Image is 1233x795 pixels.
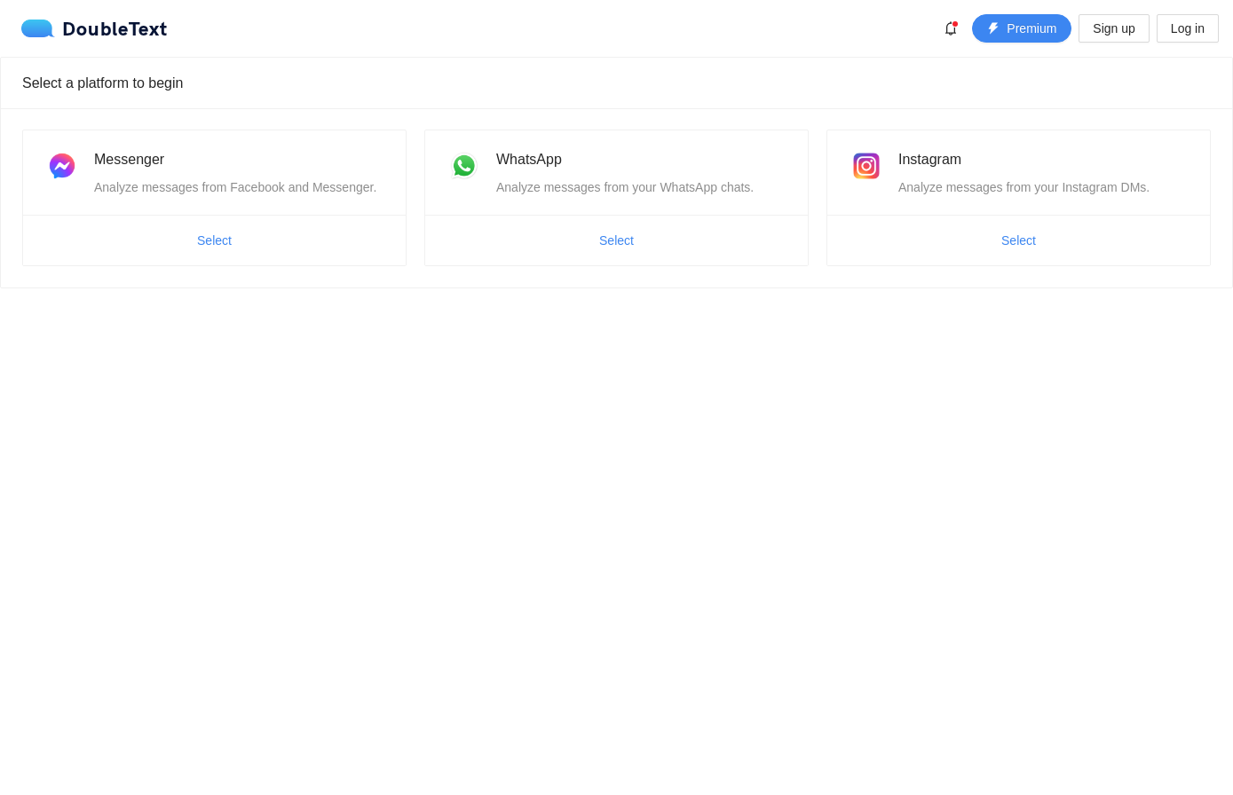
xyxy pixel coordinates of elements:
[21,20,168,37] div: DoubleText
[599,231,634,250] span: Select
[22,58,1211,108] div: Select a platform to begin
[1171,19,1205,38] span: Log in
[496,177,786,197] div: Analyze messages from your WhatsApp chats.
[21,20,168,37] a: logoDoubleText
[849,148,884,184] img: instagram.png
[94,177,384,197] div: Analyze messages from Facebook and Messenger.
[937,14,965,43] button: bell
[898,152,961,167] span: Instagram
[22,130,407,266] a: MessengerAnalyze messages from Facebook and Messenger.Select
[1007,19,1056,38] span: Premium
[1157,14,1219,43] button: Log in
[1079,14,1149,43] button: Sign up
[94,148,384,170] div: Messenger
[183,226,246,255] button: Select
[826,130,1211,266] a: InstagramAnalyze messages from your Instagram DMs.Select
[972,14,1071,43] button: thunderboltPremium
[496,152,562,167] span: WhatsApp
[44,148,80,184] img: messenger.png
[987,22,1000,36] span: thunderbolt
[1001,231,1036,250] span: Select
[987,226,1050,255] button: Select
[1093,19,1134,38] span: Sign up
[585,226,648,255] button: Select
[937,21,964,35] span: bell
[447,148,482,184] img: whatsapp.png
[898,177,1189,197] div: Analyze messages from your Instagram DMs.
[197,231,232,250] span: Select
[21,20,62,37] img: logo
[424,130,809,266] a: WhatsAppAnalyze messages from your WhatsApp chats.Select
